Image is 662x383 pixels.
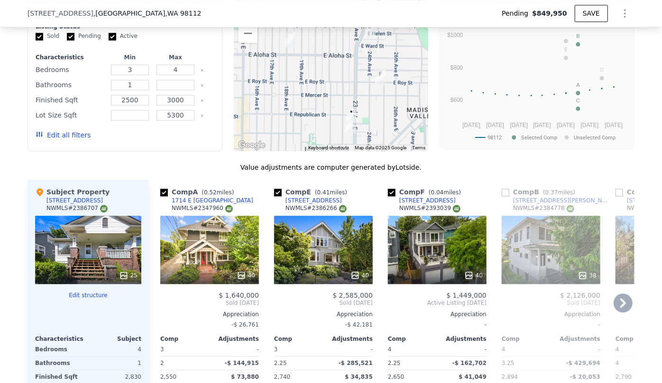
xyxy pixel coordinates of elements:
[200,114,204,118] button: Clear
[35,335,88,343] div: Characteristics
[274,346,278,353] span: 3
[451,64,463,71] text: $800
[574,134,616,140] text: Unselected Comp
[361,18,379,41] div: 2411 E Helen St
[425,189,465,196] span: ( miles)
[200,99,204,102] button: Clear
[36,63,105,76] div: Bedrooms
[388,374,404,380] span: 2,650
[36,130,91,140] button: Edit all filters
[285,197,342,204] div: [STREET_ADDRESS]
[36,93,105,107] div: Finished Sqft
[431,189,444,196] span: 0.04
[225,205,233,212] img: NWMLS Logo
[616,374,632,380] span: 2,790
[345,374,373,380] span: $ 34,835
[274,374,290,380] span: 2,740
[459,374,487,380] span: $ 41,049
[109,33,116,40] input: Active
[521,134,557,140] text: Selected Comp
[36,54,105,61] div: Characteristics
[532,9,567,18] span: $849,950
[155,54,196,61] div: Max
[236,139,267,151] img: Google
[576,82,580,87] text: A
[46,197,103,204] div: [STREET_ADDRESS]
[388,335,437,343] div: Comp
[388,356,435,370] div: 2.25
[231,321,259,328] span: -$ 26,761
[502,197,612,204] a: [STREET_ADDRESS][PERSON_NAME]
[452,360,487,366] span: -$ 162,702
[502,318,600,331] div: -
[219,292,259,299] span: $ 1,640,000
[67,33,74,40] input: Pending
[570,374,600,380] span: -$ 20,053
[342,103,360,127] div: 401 23rd Ave E
[172,197,253,204] div: 1714 E [GEOGRAPHIC_DATA]
[274,356,322,370] div: 2.25
[371,65,389,89] div: 621 25th Ave E
[160,356,208,370] div: 2
[545,189,558,196] span: 0.37
[566,360,600,366] span: -$ 429,694
[225,360,259,366] span: -$ 144,915
[567,205,574,212] img: NWMLS Logo
[36,32,59,40] label: Sold
[437,335,487,343] div: Adjustments
[46,204,108,212] div: NWMLS # 2386707
[446,28,628,147] svg: A chart.
[109,32,138,40] label: Active
[553,343,600,356] div: -
[172,204,233,212] div: NWMLS # 2347960
[388,346,392,353] span: 4
[487,134,502,140] text: 98112
[200,68,204,72] button: Clear
[560,292,600,299] span: $ 2,126,000
[576,97,580,103] text: C
[388,318,487,331] div: -
[502,187,579,197] div: Comp B
[204,189,217,196] span: 0.52
[165,9,201,17] span: , WA 98112
[439,343,487,356] div: -
[502,374,518,380] span: 2,894
[575,5,608,22] button: SAVE
[462,121,480,128] text: [DATE]
[464,271,483,280] div: 40
[323,335,373,343] div: Adjustments
[281,27,299,51] div: 914 18th Ave E
[605,121,623,128] text: [DATE]
[36,78,105,91] div: Bathrooms
[93,9,202,18] span: , [GEOGRAPHIC_DATA]
[311,189,351,196] span: ( miles)
[355,145,406,150] span: Map data ©2025 Google
[100,205,108,212] img: NWMLS Logo
[237,271,255,280] div: 40
[160,310,259,318] div: Appreciation
[210,335,259,343] div: Adjustments
[513,197,612,204] div: [STREET_ADDRESS][PERSON_NAME]
[285,204,347,212] div: NWMLS # 2386266
[317,189,330,196] span: 0.41
[339,360,373,366] span: -$ 285,521
[502,335,551,343] div: Comp
[211,343,259,356] div: -
[581,121,599,128] text: [DATE]
[502,356,549,370] div: 3.25
[350,271,369,280] div: 40
[36,33,43,40] input: Sold
[88,335,141,343] div: Subject
[90,356,141,370] div: 1
[539,189,579,196] span: ( miles)
[399,204,460,212] div: NWMLS # 2393039
[399,197,456,204] div: [STREET_ADDRESS]
[160,346,164,353] span: 3
[200,83,204,87] button: Clear
[557,121,575,128] text: [DATE]
[502,346,506,353] span: 4
[274,310,373,318] div: Appreciation
[486,121,504,128] text: [DATE]
[28,163,634,172] div: Value adjustments are computer generated by Lotside .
